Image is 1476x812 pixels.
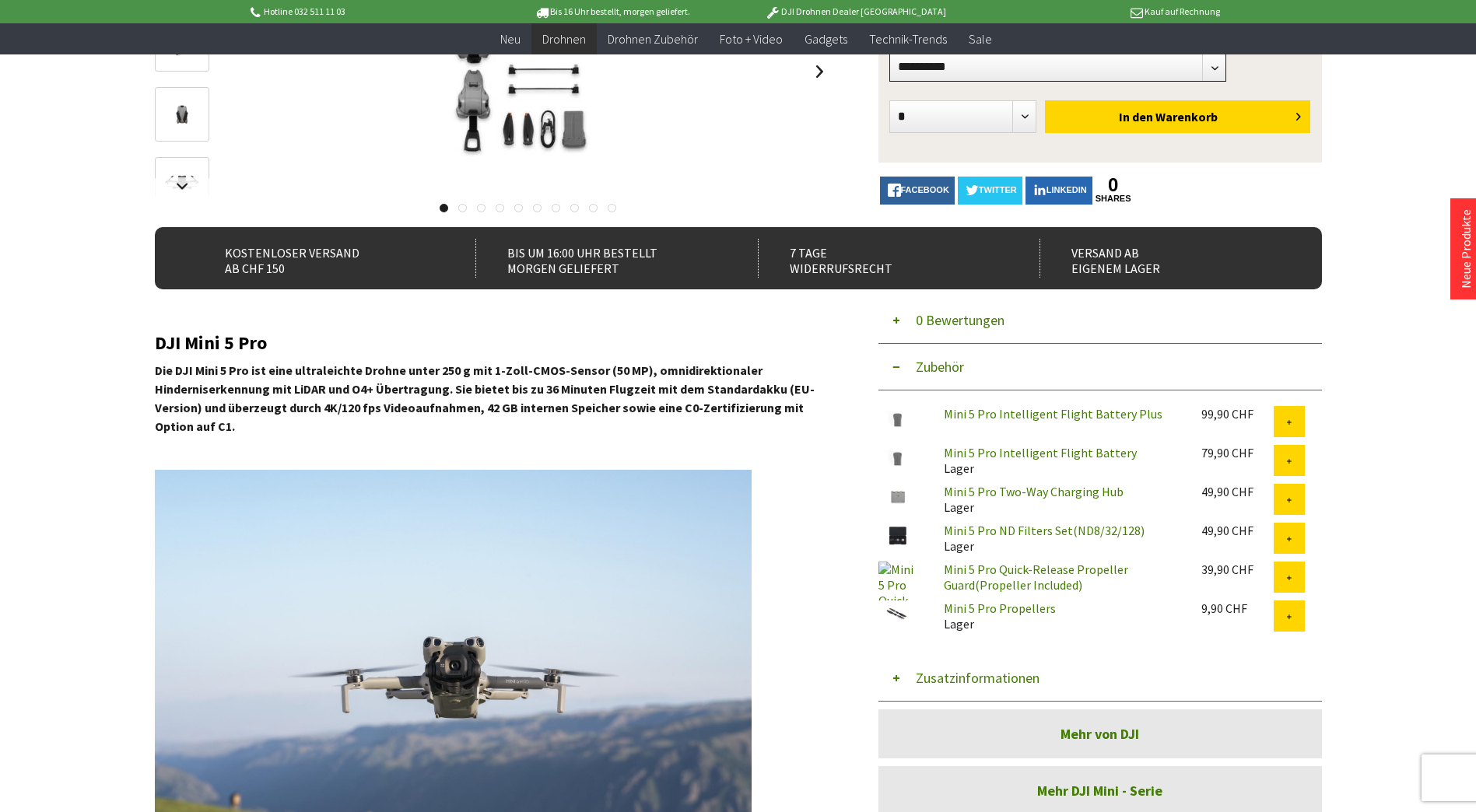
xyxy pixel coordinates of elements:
span: Drohnen Zubehör [608,31,698,47]
span: Technik-Trends [869,31,947,47]
h2: DJI Mini 5 Pro [155,333,832,353]
a: Mini 5 Pro Intelligent Flight Battery Plus [944,406,1162,422]
span: Neu [500,31,521,47]
a: Mehr von DJI [878,709,1322,758]
span: twitter [979,185,1017,194]
img: Mini 5 Pro Propellers [878,600,917,626]
button: Zubehör [878,344,1322,390]
a: Mini 5 Pro ND Filters Set(ND8/32/128) [944,523,1145,538]
img: Mini 5 Pro Quick-Release Propeller Guard(Propeller Included) [878,562,917,600]
a: Drohnen Zubehör [597,23,709,55]
a: Gadgets [794,23,858,55]
div: 49,90 CHF [1201,484,1274,499]
a: Technik-Trends [858,23,958,55]
a: Mini 5 Pro Propellers [944,600,1056,616]
span: LinkedIn [1047,185,1087,194]
button: In den Warenkorb [1045,100,1310,133]
img: Mini 5 Pro ND Filters Set(ND8/32/128) [878,523,917,548]
a: Neue Produkte [1458,209,1474,289]
a: Mini 5 Pro Quick-Release Propeller Guard(Propeller Included) [944,562,1128,593]
span: Gadgets [805,31,847,47]
span: Drohnen [542,31,586,47]
button: Zusatzinformationen [878,655,1322,702]
img: Mini 5 Pro Intelligent Flight Battery [878,445,917,471]
p: DJI Drohnen Dealer [GEOGRAPHIC_DATA] [734,2,976,21]
a: Mini 5 Pro Two-Way Charging Hub [944,484,1124,499]
span: Sale [969,31,992,47]
div: Lager [931,600,1189,632]
div: 49,90 CHF [1201,523,1274,538]
div: 79,90 CHF [1201,445,1274,460]
div: 99,90 CHF [1201,406,1274,422]
img: Mini 5 Pro Two-Way Charging Hub [878,484,917,509]
a: LinkedIn [1025,177,1092,205]
div: Bis um 16:00 Uhr bestellt Morgen geliefert [475,239,724,278]
span: In den [1119,109,1153,124]
div: 7 Tage Widerrufsrecht [758,239,1006,278]
p: Bis 16 Uhr bestellt, morgen geliefert. [491,2,734,21]
a: facebook [880,177,955,205]
a: 0 [1096,177,1131,194]
a: twitter [958,177,1022,205]
a: Neu [489,23,531,55]
div: Lager [931,523,1189,554]
a: shares [1096,194,1131,204]
span: facebook [901,185,949,194]
div: Lager [931,445,1189,476]
div: 39,90 CHF [1201,562,1274,577]
div: Kostenloser Versand ab CHF 150 [194,239,442,278]
a: Sale [958,23,1003,55]
p: Hotline 032 511 11 03 [248,2,491,21]
strong: Die DJI Mini 5 Pro ist eine ultraleichte Drohne unter 250 g mit 1-Zoll-CMOS-Sensor (50 MP), omnid... [155,362,815,434]
div: Lager [931,484,1189,515]
div: 9,90 CHF [1201,600,1274,616]
p: Kauf auf Rechnung [977,2,1220,21]
img: Mini 5 Pro Intelligent Flight Battery Plus [878,406,917,432]
a: Mini 5 Pro Intelligent Flight Battery [944,445,1137,460]
button: 0 Bewertungen [878,297,1322,344]
a: Foto + Video [709,23,794,55]
div: Versand ab eigenem Lager [1040,239,1288,278]
span: Foto + Video [720,31,783,47]
span: Warenkorb [1155,109,1218,124]
a: Drohnen [531,23,597,55]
